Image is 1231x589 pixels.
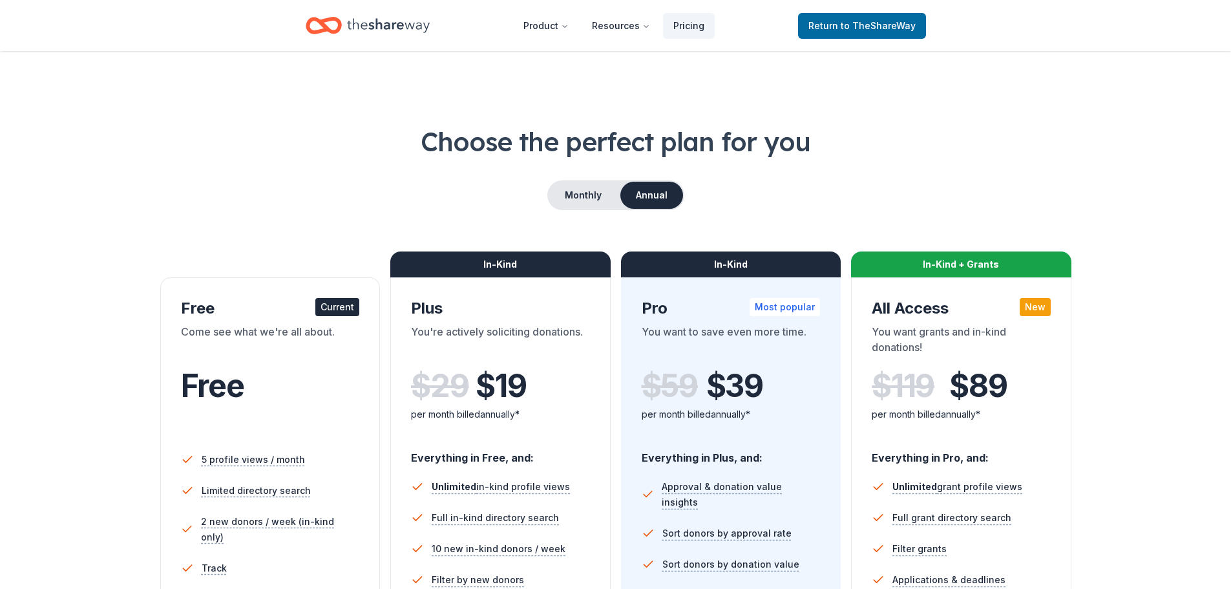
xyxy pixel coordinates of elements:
[642,298,821,319] div: Pro
[181,298,360,319] div: Free
[306,10,430,41] a: Home
[390,252,611,277] div: In-Kind
[706,368,763,404] span: $ 39
[411,407,590,422] div: per month billed annually*
[872,298,1051,319] div: All Access
[892,481,937,492] span: Unlimited
[798,13,926,39] a: Returnto TheShareWay
[432,541,565,557] span: 10 new in-kind donors / week
[52,123,1179,160] h1: Choose the perfect plan for you
[476,368,526,404] span: $ 19
[582,13,660,39] button: Resources
[181,324,360,360] div: Come see what we're all about.
[549,182,618,209] button: Monthly
[620,182,683,209] button: Annual
[202,483,311,498] span: Limited directory search
[642,407,821,422] div: per month billed annually*
[202,561,227,576] span: Track
[642,439,821,466] div: Everything in Plus, and:
[872,439,1051,466] div: Everything in Pro, and:
[663,13,715,39] a: Pricing
[662,557,799,572] span: Sort donors by donation value
[892,572,1005,588] span: Applications & deadlines
[513,13,579,39] button: Product
[642,324,821,360] div: You want to save even more time.
[621,252,841,277] div: In-Kind
[202,452,305,467] span: 5 profile views / month
[872,324,1051,360] div: You want grants and in-kind donations!
[841,20,916,31] span: to TheShareWay
[432,572,524,588] span: Filter by new donors
[432,481,570,492] span: in-kind profile views
[411,324,590,360] div: You're actively soliciting donations.
[181,367,244,405] span: Free
[662,479,820,510] span: Approval & donation value insights
[513,10,715,41] nav: Main
[1020,298,1051,316] div: New
[411,439,590,466] div: Everything in Free, and:
[750,298,820,316] div: Most popular
[949,368,1007,404] span: $ 89
[315,298,359,316] div: Current
[662,526,792,541] span: Sort donors by approval rate
[872,407,1051,422] div: per month billed annually*
[201,514,359,545] span: 2 new donors / week (in-kind only)
[808,18,916,34] span: Return
[892,481,1022,492] span: grant profile views
[432,510,559,526] span: Full in-kind directory search
[432,481,476,492] span: Unlimited
[411,298,590,319] div: Plus
[851,252,1071,277] div: In-Kind + Grants
[892,541,947,557] span: Filter grants
[892,510,1011,526] span: Full grant directory search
